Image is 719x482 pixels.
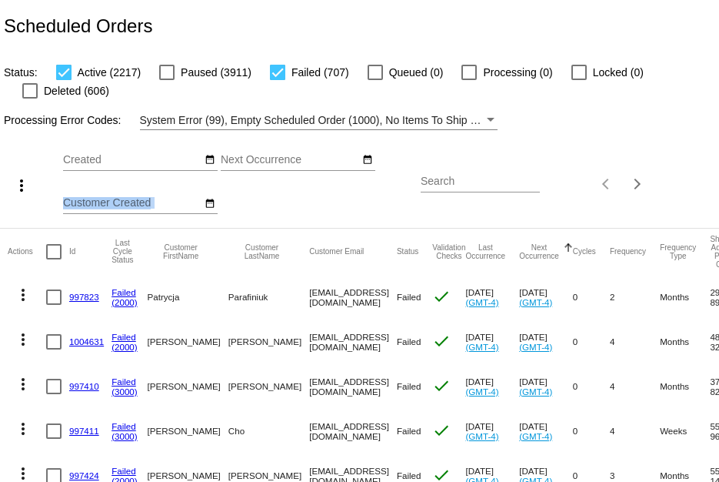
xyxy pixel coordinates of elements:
span: Locked (0) [593,63,644,82]
mat-cell: 0 [573,275,610,320]
a: Failed [112,421,136,431]
a: 997411 [69,426,99,436]
button: Previous page [591,169,622,199]
button: Change sorting for Id [69,247,75,256]
span: Processing (0) [483,63,552,82]
a: (GMT-4) [465,431,498,441]
button: Change sorting for Status [397,247,418,256]
span: Failed [397,336,421,346]
a: (GMT-4) [519,297,552,307]
mat-cell: Patrycja [147,275,228,320]
mat-header-cell: Actions [8,229,46,275]
mat-cell: 4 [610,320,660,364]
button: Change sorting for CustomerLastName [228,243,295,260]
mat-cell: [PERSON_NAME] [228,364,309,409]
mat-cell: [EMAIL_ADDRESS][DOMAIN_NAME] [309,275,397,320]
a: 1004631 [69,336,104,346]
button: Next page [622,169,653,199]
mat-cell: [PERSON_NAME] [147,320,228,364]
mat-icon: more_vert [12,176,31,195]
mat-cell: Months [660,320,710,364]
a: (GMT-4) [465,342,498,352]
mat-cell: 0 [573,409,610,454]
mat-icon: more_vert [14,375,32,393]
a: (GMT-4) [465,387,498,397]
mat-icon: date_range [205,198,215,210]
input: Created [63,154,201,166]
mat-cell: Parafiniuk [228,275,309,320]
mat-cell: [DATE] [519,320,573,364]
mat-icon: check [432,287,451,306]
a: (3000) [112,431,138,441]
mat-icon: check [432,332,451,350]
a: (2000) [112,297,138,307]
mat-cell: Months [660,364,710,409]
mat-icon: more_vert [14,420,32,438]
button: Change sorting for CustomerFirstName [147,243,214,260]
span: Status: [4,66,38,79]
span: Failed (707) [291,63,349,82]
mat-cell: [PERSON_NAME] [147,364,228,409]
mat-cell: 4 [610,409,660,454]
mat-cell: [DATE] [465,275,519,320]
mat-cell: [DATE] [465,320,519,364]
mat-cell: 0 [573,320,610,364]
mat-cell: [DATE] [465,409,519,454]
mat-icon: check [432,421,451,440]
mat-cell: [PERSON_NAME] [147,409,228,454]
mat-cell: 4 [610,364,660,409]
input: Customer Created [63,197,201,209]
mat-icon: check [432,377,451,395]
input: Search [421,176,540,188]
mat-icon: more_vert [14,330,32,349]
button: Change sorting for LastProcessingCycleId [112,239,133,264]
span: Failed [397,470,421,480]
mat-cell: [DATE] [519,364,573,409]
input: Next Occurrence [221,154,359,166]
a: (GMT-4) [465,297,498,307]
a: 997410 [69,381,99,391]
span: Active (2217) [78,63,141,82]
span: Failed [397,381,421,391]
mat-cell: [PERSON_NAME] [228,320,309,364]
a: Failed [112,377,136,387]
h2: Scheduled Orders [4,15,152,37]
button: Change sorting for LastOccurrenceUtc [465,243,505,260]
mat-cell: 0 [573,364,610,409]
button: Change sorting for FrequencyType [660,243,696,260]
span: Queued (0) [389,63,444,82]
mat-icon: more_vert [14,286,32,304]
mat-cell: Months [660,275,710,320]
button: Change sorting for Cycles [573,247,596,256]
a: (GMT-4) [519,387,552,397]
mat-cell: [DATE] [519,409,573,454]
mat-cell: [EMAIL_ADDRESS][DOMAIN_NAME] [309,320,397,364]
span: Failed [397,292,421,302]
a: (GMT-4) [519,342,552,352]
span: Deleted (606) [44,82,109,100]
a: 997424 [69,470,99,480]
span: Processing Error Codes: [4,114,121,126]
a: (GMT-4) [519,431,552,441]
mat-cell: [EMAIL_ADDRESS][DOMAIN_NAME] [309,409,397,454]
mat-cell: Cho [228,409,309,454]
span: Paused (3911) [181,63,251,82]
mat-icon: date_range [362,154,373,166]
a: Failed [112,466,136,476]
mat-cell: Weeks [660,409,710,454]
a: Failed [112,332,136,342]
a: 997823 [69,292,99,302]
a: (3000) [112,387,138,397]
span: Failed [397,426,421,436]
button: Change sorting for Frequency [610,247,646,256]
mat-select: Filter by Processing Error Codes [140,111,498,130]
a: (2000) [112,342,138,352]
mat-header-cell: Validation Checks [432,229,465,275]
a: Failed [112,287,136,297]
button: Change sorting for NextOccurrenceUtc [519,243,559,260]
mat-icon: date_range [205,154,215,166]
button: Change sorting for CustomerEmail [309,247,364,256]
mat-cell: [DATE] [519,275,573,320]
mat-cell: [DATE] [465,364,519,409]
mat-cell: [EMAIL_ADDRESS][DOMAIN_NAME] [309,364,397,409]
